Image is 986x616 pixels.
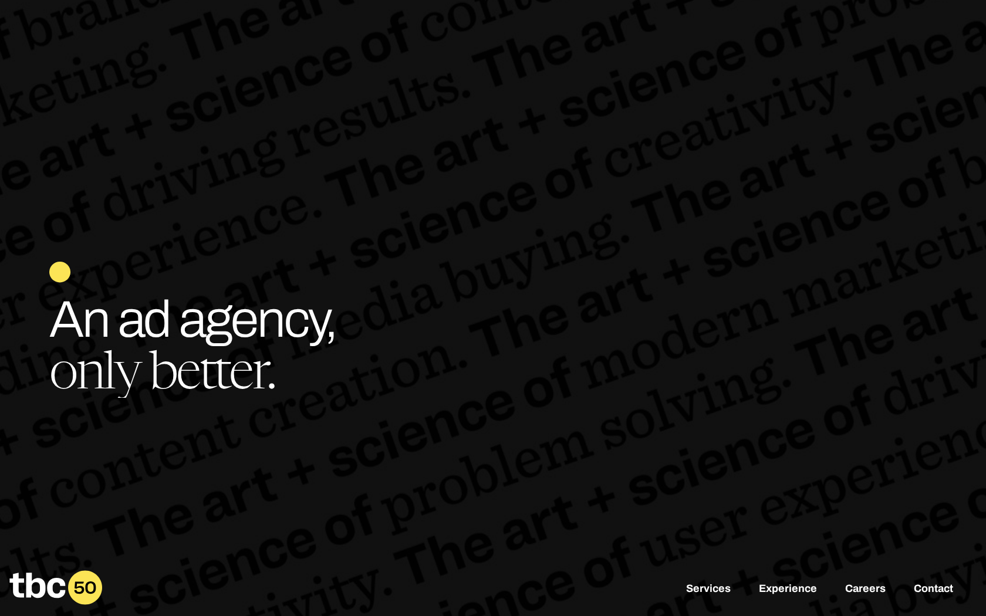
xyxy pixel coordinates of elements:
[9,597,102,609] a: Home
[686,583,731,597] a: Services
[759,583,817,597] a: Experience
[49,292,336,347] span: An ad agency,
[49,350,275,402] span: only better.
[914,583,953,597] a: Contact
[845,583,886,597] a: Careers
